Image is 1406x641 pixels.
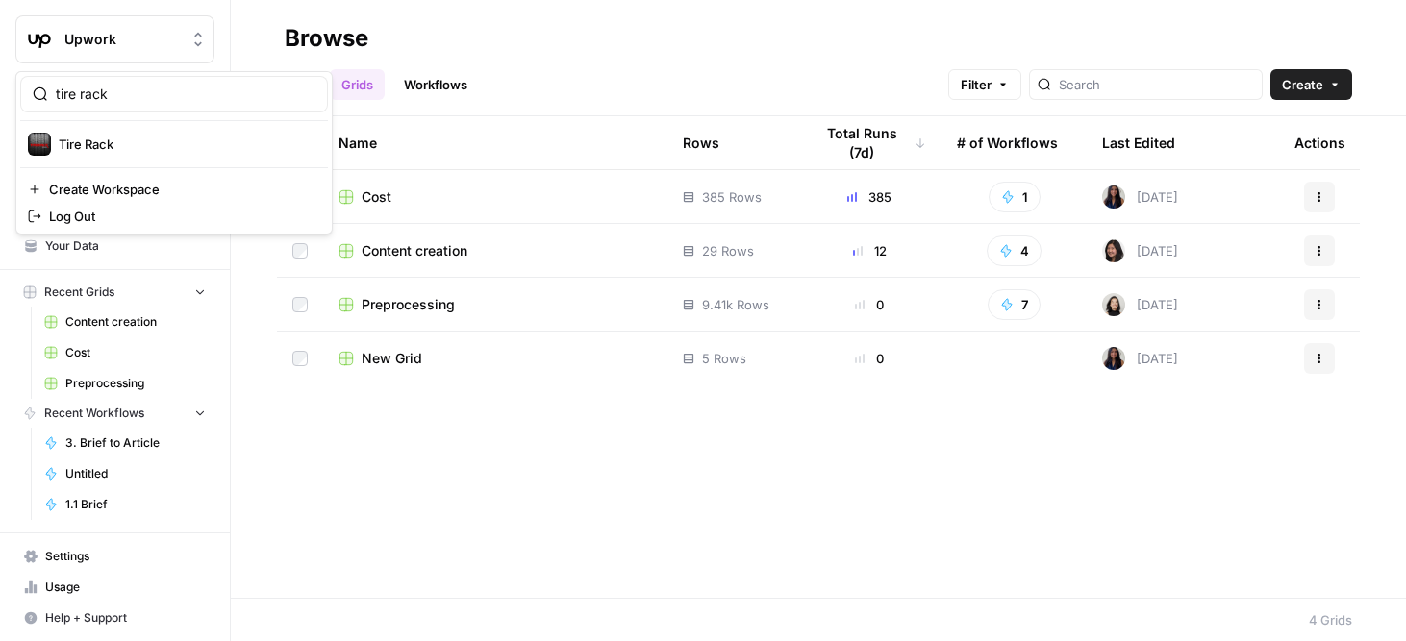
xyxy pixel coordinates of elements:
[988,289,1041,320] button: 7
[36,307,214,337] a: Content creation
[339,187,652,207] a: Cost
[65,434,206,452] span: 3. Brief to Article
[362,187,391,207] span: Cost
[813,116,926,169] div: Total Runs (7d)
[45,579,206,596] span: Usage
[1102,185,1125,209] img: rox323kbkgutb4wcij4krxobkpon
[1294,116,1345,169] div: Actions
[948,69,1021,100] button: Filter
[339,116,652,169] div: Name
[15,541,214,572] a: Settings
[59,135,313,154] span: Tire Rack
[45,237,206,255] span: Your Data
[362,295,455,314] span: Preprocessing
[702,187,762,207] span: 385 Rows
[64,30,181,49] span: Upwork
[702,241,754,260] span: 29 Rows
[1270,69,1352,100] button: Create
[65,313,206,331] span: Content creation
[285,23,368,54] div: Browse
[36,489,214,520] a: 1.1 Brief
[362,349,422,368] span: New Grid
[1059,75,1254,94] input: Search
[15,231,214,261] a: Your Data
[961,75,992,94] span: Filter
[339,295,652,314] a: Preprocessing
[339,241,652,260] a: Content creation
[1102,293,1178,316] div: [DATE]
[15,278,214,307] button: Recent Grids
[65,465,206,482] span: Untitled
[15,71,333,234] div: Workspace: Upwork
[36,458,214,489] a: Untitled
[330,69,385,100] a: Grids
[1102,116,1175,169] div: Last Edited
[15,603,214,633] button: Help + Support
[702,295,769,314] span: 9.41k Rows
[65,496,206,513] span: 1.1 Brief
[1309,610,1352,629] div: 4 Grids
[15,15,214,63] button: Workspace: Upwork
[20,203,328,230] a: Log Out
[813,349,926,368] div: 0
[339,349,652,368] a: New Grid
[45,609,206,627] span: Help + Support
[813,241,926,260] div: 12
[22,22,57,57] img: Upwork Logo
[987,235,1042,266] button: 4
[44,284,114,301] span: Recent Grids
[28,133,51,156] img: Tire Rack Logo
[392,69,479,100] a: Workflows
[1102,347,1178,370] div: [DATE]
[36,428,214,458] a: 3. Brief to Article
[285,69,322,100] a: All
[15,399,214,428] button: Recent Workflows
[813,187,926,207] div: 385
[813,295,926,314] div: 0
[20,176,328,203] a: Create Workspace
[65,344,206,361] span: Cost
[957,116,1058,169] div: # of Workflows
[45,548,206,565] span: Settings
[1102,185,1178,209] div: [DATE]
[362,241,467,260] span: Content creation
[15,572,214,603] a: Usage
[702,349,746,368] span: 5 Rows
[989,182,1041,212] button: 1
[683,116,719,169] div: Rows
[36,368,214,399] a: Preprocessing
[1102,293,1125,316] img: t5ef5oef8zpw1w4g2xghobes91mw
[56,85,315,104] input: Search Workspaces
[1102,239,1178,262] div: [DATE]
[1102,347,1125,370] img: rox323kbkgutb4wcij4krxobkpon
[36,337,214,368] a: Cost
[49,207,313,226] span: Log Out
[1282,75,1323,94] span: Create
[44,405,144,422] span: Recent Workflows
[1102,239,1125,262] img: bh1y01wgunjnc3xrcwwm96ji0erm
[49,180,313,199] span: Create Workspace
[65,375,206,392] span: Preprocessing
